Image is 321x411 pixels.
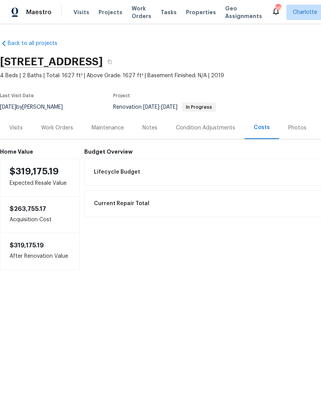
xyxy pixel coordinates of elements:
[161,104,177,110] span: [DATE]
[41,124,73,132] div: Work Orders
[275,5,281,12] div: 99
[293,8,317,16] span: Charlotte
[160,10,177,15] span: Tasks
[10,242,44,249] span: $319,175.19
[99,8,122,16] span: Projects
[176,124,235,132] div: Condition Adjustments
[225,5,262,20] span: Geo Assignments
[26,8,52,16] span: Maestro
[132,5,151,20] span: Work Orders
[94,200,149,207] span: Current Repair Total
[254,124,270,131] div: Costs
[74,8,89,16] span: Visits
[288,124,306,132] div: Photos
[183,105,215,109] span: In Progress
[10,206,46,212] span: $263,755.17
[186,8,216,16] span: Properties
[103,55,117,69] button: Copy Address
[142,124,157,132] div: Notes
[9,124,23,132] div: Visits
[113,93,130,98] span: Project
[94,168,140,176] span: Lifecycle Budget
[143,104,177,110] span: -
[113,104,216,110] span: Renovation
[143,104,159,110] span: [DATE]
[92,124,124,132] div: Maintenance
[10,167,59,176] span: $319,175.19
